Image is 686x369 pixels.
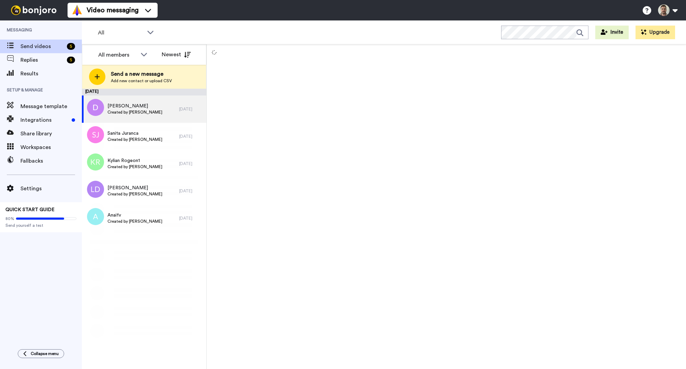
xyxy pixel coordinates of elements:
[18,349,64,358] button: Collapse menu
[87,181,104,198] img: ld.png
[107,109,162,115] span: Created by [PERSON_NAME]
[67,43,75,50] div: 5
[107,157,162,164] span: Kylian Rogeon1
[107,219,162,224] span: Created by [PERSON_NAME]
[20,143,82,151] span: Workspaces
[595,26,629,39] button: Invite
[20,102,82,110] span: Message template
[87,99,104,116] img: d.png
[107,184,162,191] span: [PERSON_NAME]
[179,161,203,166] div: [DATE]
[98,29,144,37] span: All
[636,26,675,39] button: Upgrade
[82,89,206,95] div: [DATE]
[98,51,137,59] div: All members
[179,188,203,194] div: [DATE]
[107,212,162,219] span: Anaifv
[5,207,55,212] span: QUICK START GUIDE
[107,191,162,197] span: Created by [PERSON_NAME]
[111,78,172,84] span: Add new contact or upload CSV
[87,5,138,15] span: Video messaging
[107,137,162,142] span: Created by [PERSON_NAME]
[20,116,69,124] span: Integrations
[20,42,64,50] span: Send videos
[31,351,59,356] span: Collapse menu
[5,223,76,228] span: Send yourself a test
[20,130,82,138] span: Share library
[107,164,162,169] span: Created by [PERSON_NAME]
[179,216,203,221] div: [DATE]
[20,157,82,165] span: Fallbacks
[5,216,14,221] span: 80%
[179,134,203,139] div: [DATE]
[87,153,104,171] img: kr.png
[20,56,64,64] span: Replies
[20,184,82,193] span: Settings
[87,126,104,143] img: sj.png
[107,130,162,137] span: Sanita Juranca
[67,57,75,63] div: 5
[87,208,104,225] img: a.png
[179,106,203,112] div: [DATE]
[20,70,82,78] span: Results
[8,5,59,15] img: bj-logo-header-white.svg
[72,5,83,16] img: vm-color.svg
[111,70,172,78] span: Send a new message
[107,103,162,109] span: [PERSON_NAME]
[157,48,196,61] button: Newest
